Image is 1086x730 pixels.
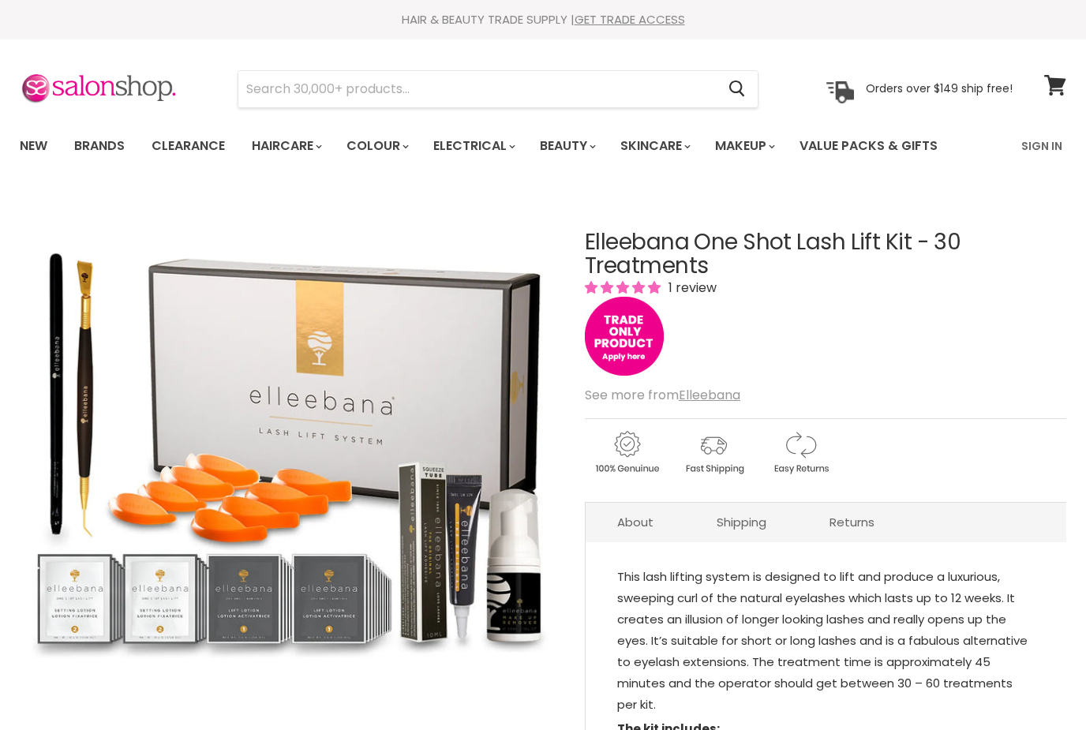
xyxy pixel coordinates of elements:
[685,503,798,541] a: Shipping
[664,279,717,297] span: 1 review
[585,297,664,376] img: tradeonly_small.jpg
[528,129,605,163] a: Beauty
[703,129,785,163] a: Makeup
[758,429,842,477] img: returns.gif
[679,386,740,404] a: Elleebana
[716,71,758,107] button: Search
[62,129,137,163] a: Brands
[238,71,716,107] input: Search
[585,429,668,477] img: genuine.gif
[617,566,1035,718] p: This lash lifting system is designed to lift and produce a luxurious, sweeping curl of the natura...
[585,230,1066,279] h1: Elleebana One Shot Lash Lift Kit - 30 Treatments
[788,129,949,163] a: Value Packs & Gifts
[8,123,981,169] ul: Main menu
[609,129,700,163] a: Skincare
[798,503,906,541] a: Returns
[575,11,685,28] a: GET TRADE ACCESS
[421,129,525,163] a: Electrical
[585,279,664,297] span: 5.00 stars
[585,386,740,404] span: See more from
[240,129,331,163] a: Haircare
[586,503,685,541] a: About
[140,129,237,163] a: Clearance
[8,129,59,163] a: New
[335,129,418,163] a: Colour
[1012,129,1072,163] a: Sign In
[20,191,559,730] div: Elleebana One Shot Lash Lift Kit - 30 Treatments image. Click or Scroll to Zoom.
[20,191,559,730] img: Elleebana One Shot Lash Lift Kit - 30 Treatments
[866,81,1013,95] p: Orders over $149 ship free!
[672,429,755,477] img: shipping.gif
[238,70,758,108] form: Product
